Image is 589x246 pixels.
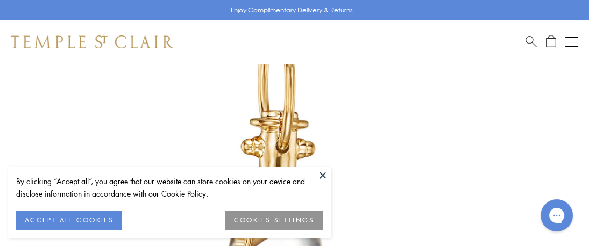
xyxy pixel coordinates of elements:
[565,35,578,48] button: Open navigation
[546,35,556,48] a: Open Shopping Bag
[16,175,323,200] div: By clicking “Accept all”, you agree that our website can store cookies on your device and disclos...
[526,35,537,48] a: Search
[16,211,122,230] button: ACCEPT ALL COOKIES
[11,35,173,48] img: Temple St. Clair
[231,5,353,16] p: Enjoy Complimentary Delivery & Returns
[225,211,323,230] button: COOKIES SETTINGS
[535,196,578,235] iframe: Gorgias live chat messenger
